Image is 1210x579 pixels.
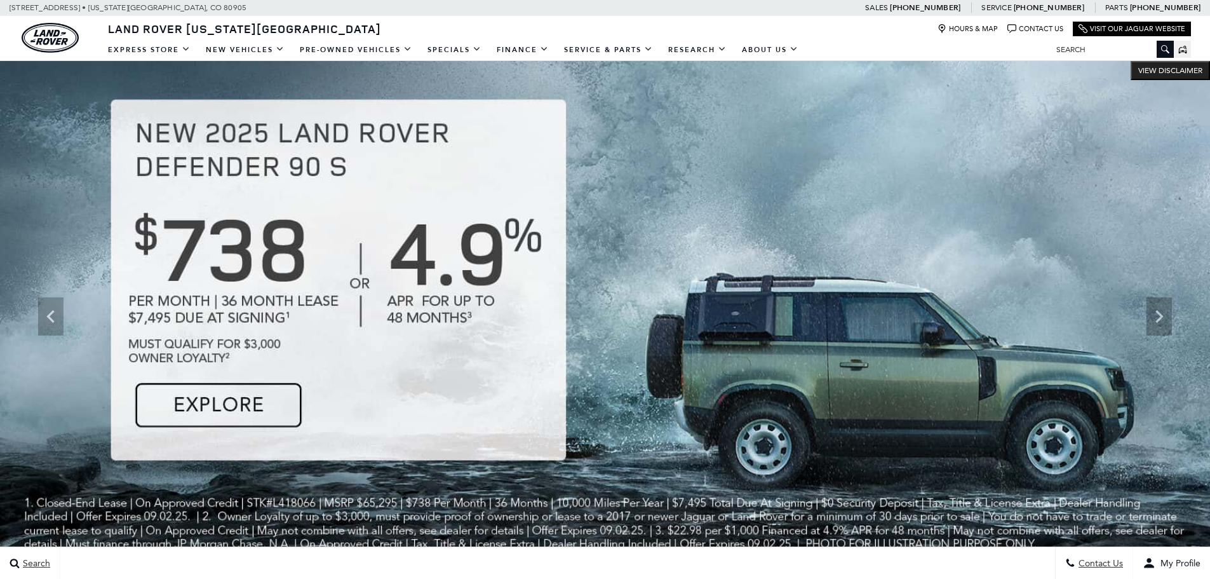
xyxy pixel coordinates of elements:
span: Contact Us [1075,558,1123,569]
a: Visit Our Jaguar Website [1079,24,1185,34]
span: Parts [1105,3,1128,12]
input: Search [1047,42,1174,57]
a: [PHONE_NUMBER] [1130,3,1200,13]
button: user-profile-menu [1133,547,1210,579]
a: EXPRESS STORE [100,39,198,61]
a: Land Rover [US_STATE][GEOGRAPHIC_DATA] [100,21,389,36]
a: Research [661,39,734,61]
a: New Vehicles [198,39,292,61]
a: Hours & Map [938,24,998,34]
button: VIEW DISCLAIMER [1131,61,1210,80]
a: Contact Us [1007,24,1063,34]
a: land-rover [22,23,79,53]
a: [STREET_ADDRESS] • [US_STATE][GEOGRAPHIC_DATA], CO 80905 [10,3,246,12]
span: Search [20,558,50,569]
a: Specials [420,39,489,61]
img: Land Rover [22,23,79,53]
nav: Main Navigation [100,39,806,61]
span: My Profile [1155,558,1200,569]
a: Service & Parts [556,39,661,61]
span: Service [981,3,1011,12]
span: Sales [865,3,888,12]
a: Pre-Owned Vehicles [292,39,420,61]
span: Land Rover [US_STATE][GEOGRAPHIC_DATA] [108,21,381,36]
a: [PHONE_NUMBER] [1014,3,1084,13]
a: [PHONE_NUMBER] [890,3,960,13]
span: VIEW DISCLAIMER [1138,65,1202,76]
a: About Us [734,39,806,61]
a: Finance [489,39,556,61]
